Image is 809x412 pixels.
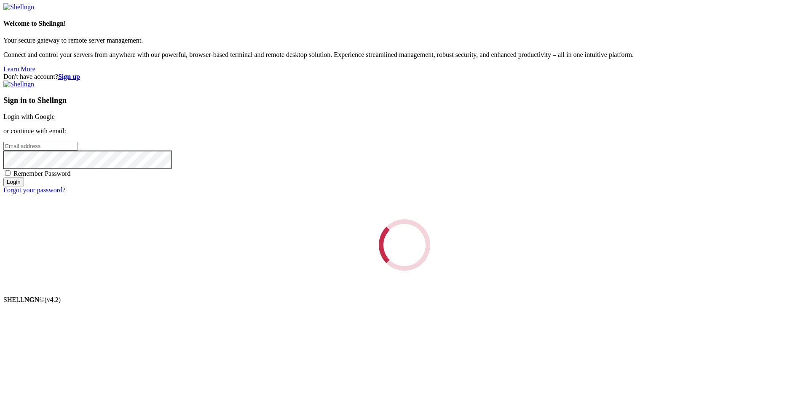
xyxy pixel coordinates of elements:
p: Your secure gateway to remote server management. [3,37,806,44]
a: Login with Google [3,113,55,120]
a: Sign up [58,73,80,80]
p: or continue with email: [3,127,806,135]
b: NGN [24,296,40,303]
img: Shellngn [3,81,34,88]
h3: Sign in to Shellngn [3,96,806,105]
div: Don't have account? [3,73,806,81]
div: Loading... [370,210,439,280]
input: Login [3,178,24,186]
img: Shellngn [3,3,34,11]
span: Remember Password [13,170,71,177]
h4: Welcome to Shellngn! [3,20,806,27]
p: Connect and control your servers from anywhere with our powerful, browser-based terminal and remo... [3,51,806,59]
a: Forgot your password? [3,186,65,194]
span: 4.2.0 [45,296,61,303]
input: Email address [3,142,78,151]
input: Remember Password [5,170,11,176]
a: Learn More [3,65,35,73]
span: SHELL © [3,296,61,303]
